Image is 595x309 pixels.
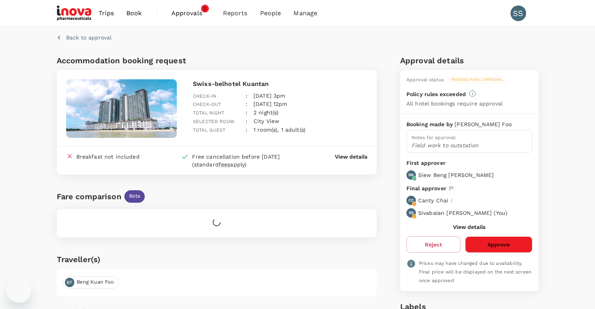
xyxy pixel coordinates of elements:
[57,54,215,67] h6: Accommodation booking request
[57,253,377,266] h6: Traveller(s)
[66,34,111,41] p: Back to approval
[418,209,507,217] p: Sivabalan [PERSON_NAME] ( You )
[408,198,414,203] p: CC
[412,141,527,149] p: Field work to outstation
[406,100,503,107] p: All hotel bookings require approval
[57,34,111,41] button: Back to approval
[453,224,485,230] button: View details
[76,153,140,161] div: Breakfast not included
[260,9,281,18] span: People
[406,90,466,98] p: Policy rules exceeded
[99,9,114,18] span: Trips
[406,184,446,193] p: Final approver
[253,117,279,125] p: City View
[239,86,247,100] div: :
[57,190,121,203] div: Fare comparison
[253,92,286,100] p: [DATE] 3pm
[455,120,512,128] p: [PERSON_NAME] Foo
[409,210,413,216] p: SS
[511,5,526,21] div: SS
[193,93,216,99] span: Check-in
[465,236,532,253] button: Approve
[239,120,247,134] div: :
[400,54,539,67] h6: Approval details
[406,120,455,128] p: Booking made by
[57,5,93,22] img: iNova Pharmaceuticals
[201,5,209,13] span: 2
[193,79,367,89] p: Swiss-belhotel Kuantan
[193,127,226,133] span: Total guest
[447,77,508,82] span: Pending final approval
[408,172,413,178] p: SN
[66,79,177,138] img: hotel
[418,171,494,179] p: Siew Beng [PERSON_NAME]
[253,109,279,116] p: 2 night(s)
[193,102,221,107] span: Check-out
[406,159,532,167] p: First approver
[253,100,288,108] p: [DATE] 12pm
[239,102,247,117] div: :
[192,153,303,168] div: Free cancellation before [DATE] (standard apply)
[253,126,306,134] p: 1 room(s), 1 adult(s)
[193,110,225,116] span: Total night
[239,94,247,109] div: :
[65,278,74,287] div: BF
[193,119,234,124] span: Selected room
[293,9,317,18] span: Manage
[335,153,367,161] button: View details
[223,9,248,18] span: Reports
[412,135,456,140] span: Notes for approval
[6,278,31,303] iframe: Button to launch messaging window
[406,76,444,84] div: Approval status
[124,193,145,200] span: Beta
[126,9,142,18] span: Book
[72,279,119,286] span: Beng Kuan Foo
[406,236,460,253] button: Reject
[419,261,531,283] span: Prices may have changed due to availability. Final price will be displayed on the next screen onc...
[418,196,449,204] p: Canty Chai
[451,196,453,204] p: /
[239,111,247,126] div: :
[171,9,210,18] span: Approvals
[219,161,230,168] span: fees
